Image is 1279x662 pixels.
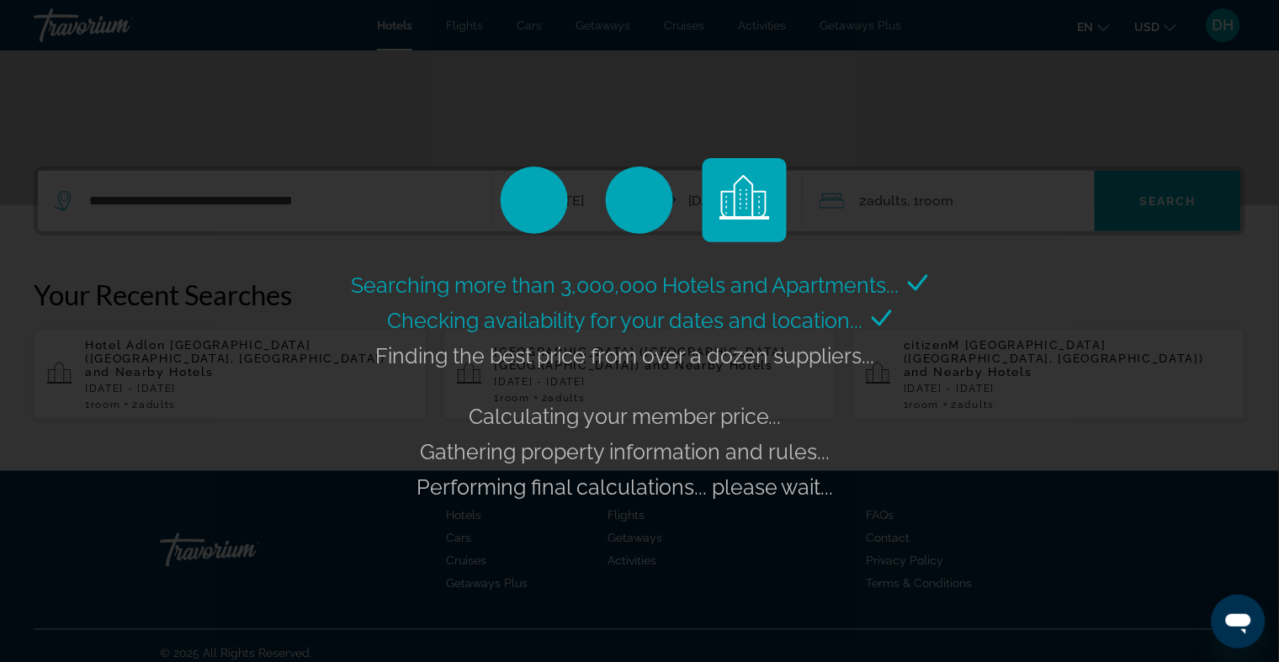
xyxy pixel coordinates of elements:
[469,404,782,429] span: Calculating your member price...
[421,439,831,464] span: Gathering property information and rules...
[1212,595,1266,649] iframe: Button to launch messaging window
[388,308,863,333] span: Checking availability for your dates and location...
[417,474,834,500] span: Performing final calculations... please wait...
[351,273,900,298] span: Searching more than 3,000,000 Hotels and Apartments...
[376,343,875,368] span: Finding the best price from over a dozen suppliers...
